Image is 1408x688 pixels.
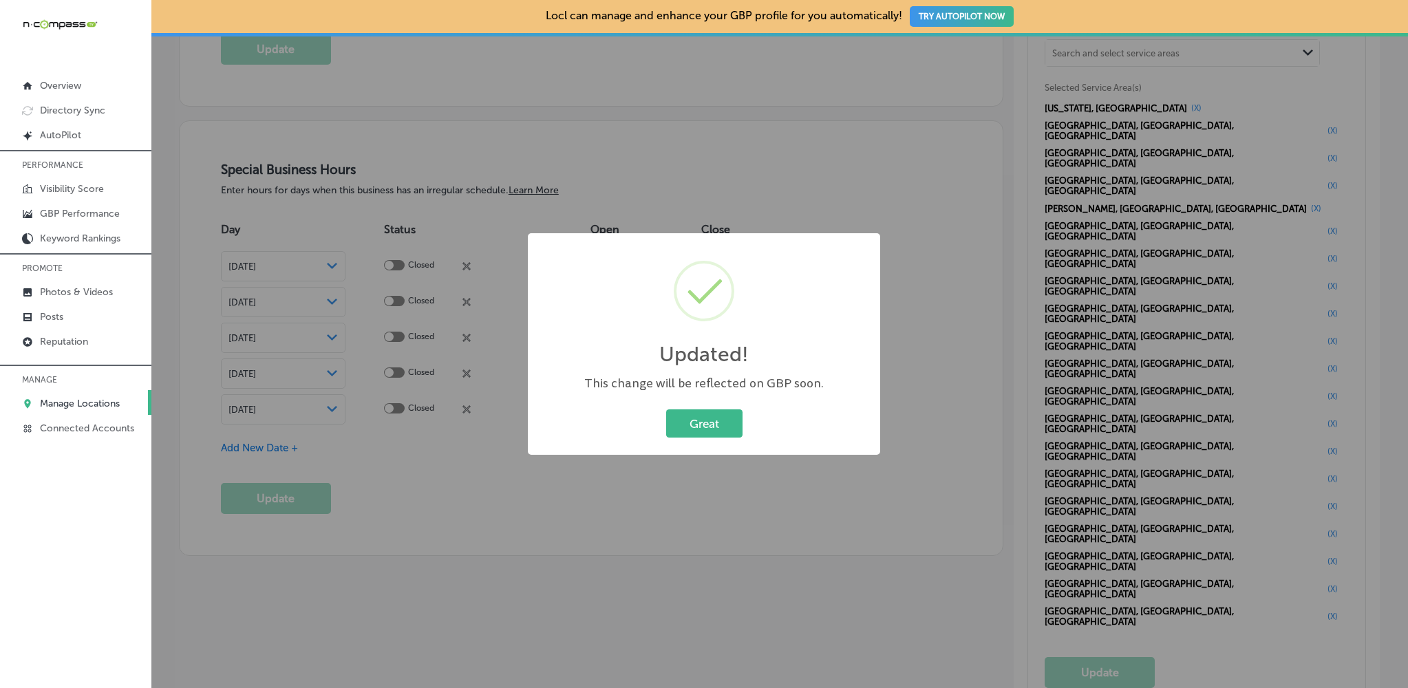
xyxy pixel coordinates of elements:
[40,80,81,92] p: Overview
[666,409,743,438] button: Great
[542,375,866,392] div: This change will be reflected on GBP soon.
[40,208,120,219] p: GBP Performance
[40,422,134,434] p: Connected Accounts
[40,129,81,141] p: AutoPilot
[40,311,63,323] p: Posts
[659,342,749,367] h2: Updated!
[22,18,98,31] img: 660ab0bf-5cc7-4cb8-ba1c-48b5ae0f18e60NCTV_CLogo_TV_Black_-500x88.png
[40,336,88,347] p: Reputation
[40,398,120,409] p: Manage Locations
[40,233,120,244] p: Keyword Rankings
[40,183,104,195] p: Visibility Score
[910,6,1014,27] button: TRY AUTOPILOT NOW
[40,105,105,116] p: Directory Sync
[40,286,113,298] p: Photos & Videos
